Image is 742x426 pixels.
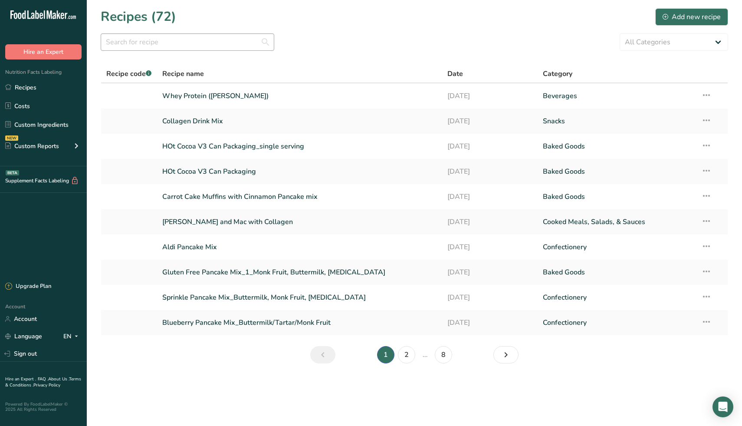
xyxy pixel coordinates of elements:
h1: Recipes (72) [101,7,176,26]
div: EN [63,331,82,342]
a: [DATE] [447,314,532,332]
div: Custom Reports [5,142,59,151]
button: Hire an Expert [5,44,82,59]
button: Add new recipe [655,8,728,26]
a: [DATE] [447,263,532,281]
a: Gluten Free Pancake Mix_1_Monk Fruit, Buttermilk, [MEDICAL_DATA] [162,263,437,281]
a: Aldi Pancake Mix [162,238,437,256]
a: Whey Protein ([PERSON_NAME]) [162,87,437,105]
a: Hire an Expert . [5,376,36,382]
a: Page 2. [398,346,415,363]
a: [PERSON_NAME] and Mac with Collagen [162,213,437,231]
a: Baked Goods [543,137,691,155]
a: Cooked Meals, Salads, & Sauces [543,213,691,231]
span: Recipe name [162,69,204,79]
a: [DATE] [447,137,532,155]
a: Confectionery [543,314,691,332]
a: HOt Cocoa V3 Can Packaging_single serving [162,137,437,155]
a: [DATE] [447,238,532,256]
a: Beverages [543,87,691,105]
a: Confectionery [543,288,691,307]
a: [DATE] [447,288,532,307]
a: [DATE] [447,162,532,181]
a: Blueberry Pancake Mix_Buttermilk/Tartar/Monk Fruit [162,314,437,332]
a: Collagen Drink Mix [162,112,437,130]
a: [DATE] [447,112,532,130]
a: Snacks [543,112,691,130]
a: Terms & Conditions . [5,376,81,388]
a: Next page [493,346,519,363]
a: Page 8. [435,346,452,363]
a: Baked Goods [543,263,691,281]
input: Search for recipe [101,33,274,51]
div: NEW [5,135,18,141]
a: Sprinkle Pancake Mix_Buttermilk, Monk Fruit, [MEDICAL_DATA] [162,288,437,307]
span: Recipe code [106,69,151,79]
a: [DATE] [447,87,532,105]
a: Previous page [310,346,335,363]
div: Upgrade Plan [5,282,51,291]
span: Category [543,69,572,79]
a: About Us . [48,376,69,382]
a: Baked Goods [543,188,691,206]
a: Language [5,329,42,344]
div: BETA [6,170,19,175]
a: Confectionery [543,238,691,256]
a: [DATE] [447,188,532,206]
div: Powered By FoodLabelMaker © 2025 All Rights Reserved [5,402,82,412]
a: HOt Cocoa V3 Can Packaging [162,162,437,181]
a: Privacy Policy [33,382,60,388]
div: Open Intercom Messenger [712,396,733,417]
a: [DATE] [447,213,532,231]
a: Carrot Cake Muffins with Cinnamon Pancake mix [162,188,437,206]
div: Add new recipe [663,12,721,22]
a: Baked Goods [543,162,691,181]
a: FAQ . [38,376,48,382]
span: Date [447,69,463,79]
